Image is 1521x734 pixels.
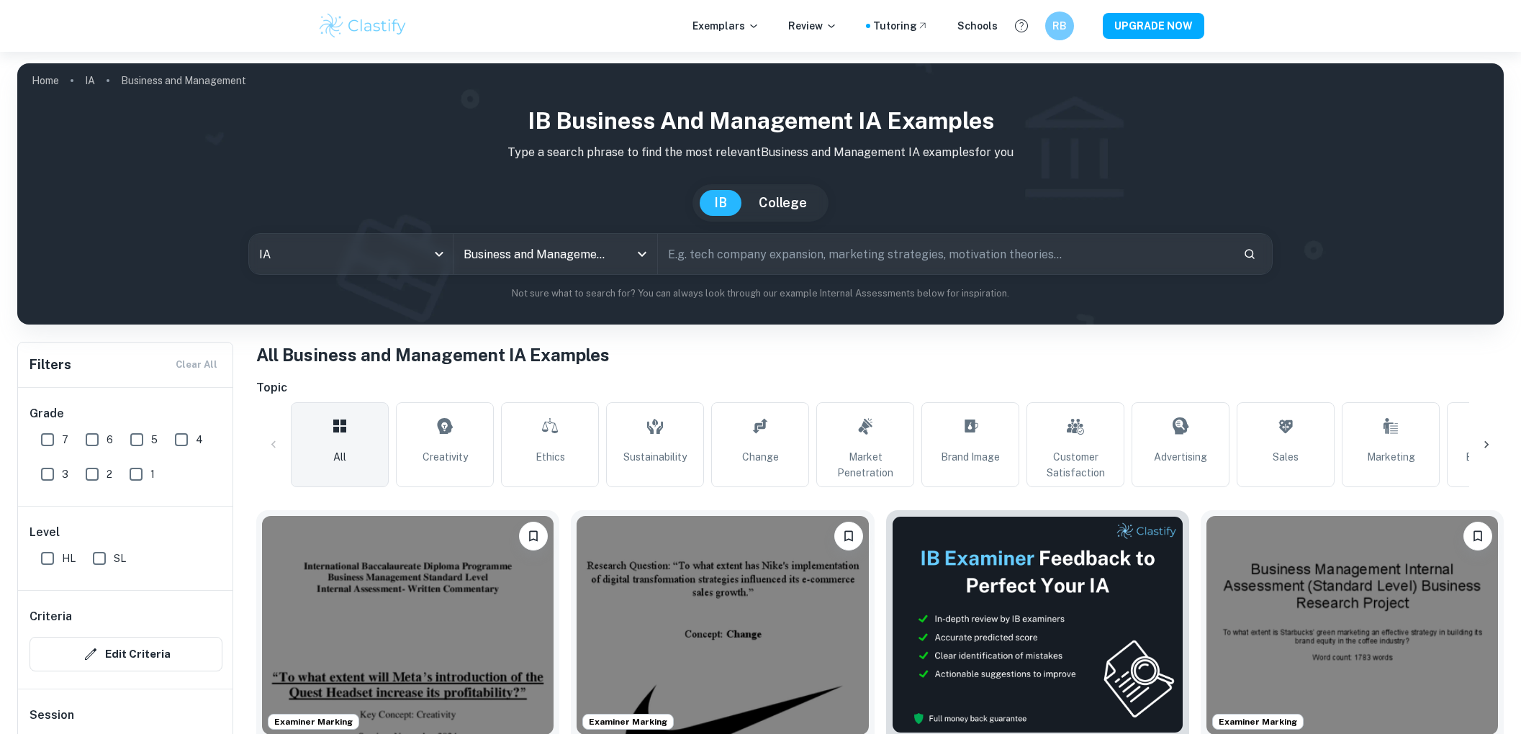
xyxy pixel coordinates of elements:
span: 2 [107,466,112,482]
span: 4 [196,432,203,448]
span: Advertising [1154,449,1207,465]
span: 6 [107,432,113,448]
span: Market Penetration [823,449,908,481]
button: IB [700,190,741,216]
button: Search [1237,242,1262,266]
a: Home [32,71,59,91]
span: Customer Satisfaction [1033,449,1118,481]
input: E.g. tech company expansion, marketing strategies, motivation theories... [658,234,1232,274]
p: Review [788,18,837,34]
h6: RB [1051,18,1068,34]
span: 7 [62,432,68,448]
h6: Grade [30,405,222,422]
button: Bookmark [519,522,548,550]
p: Exemplars [692,18,759,34]
h6: Level [30,524,222,541]
span: 1 [150,466,155,482]
h6: Topic [256,379,1504,397]
p: Type a search phrase to find the most relevant Business and Management IA examples for you [29,144,1492,161]
span: Brand Image [941,449,1000,465]
span: Examiner Marking [268,715,358,728]
span: Examiner Marking [583,715,673,728]
button: College [744,190,821,216]
button: Help and Feedback [1009,14,1034,38]
span: HL [62,550,76,566]
span: Marketing [1367,449,1415,465]
button: Bookmark [1463,522,1492,550]
button: UPGRADE NOW [1103,13,1204,39]
span: Sales [1273,449,1299,465]
a: IA [85,71,95,91]
a: Tutoring [873,18,929,34]
span: Change [742,449,779,465]
span: Sustainability [623,449,687,465]
h1: All Business and Management IA Examples [256,342,1504,368]
a: Schools [957,18,998,34]
p: Not sure what to search for? You can always look through our example Internal Assessments below f... [29,286,1492,301]
span: Examiner Marking [1213,715,1303,728]
h1: IB Business and Management IA examples [29,104,1492,138]
div: IA [249,234,453,274]
img: profile cover [17,63,1504,325]
span: Creativity [423,449,468,465]
span: 3 [62,466,68,482]
button: Edit Criteria [30,637,222,671]
span: 5 [151,432,158,448]
h6: Filters [30,355,71,375]
p: Business and Management [121,73,246,89]
button: RB [1045,12,1074,40]
span: SL [114,550,126,566]
span: All [333,449,346,465]
span: Ethics [536,449,565,465]
button: Open [632,244,652,264]
h6: Criteria [30,608,72,625]
img: Thumbnail [892,516,1183,733]
button: Bookmark [834,522,863,550]
img: Clastify logo [317,12,409,40]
